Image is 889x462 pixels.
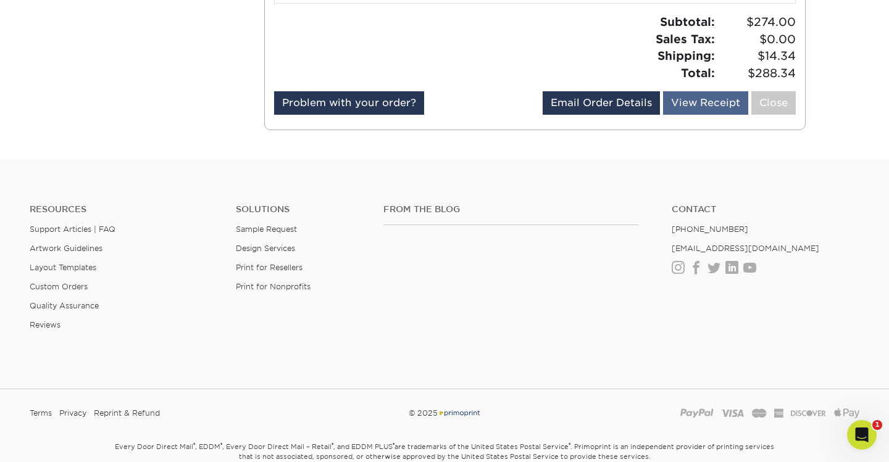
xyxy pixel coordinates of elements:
span: $14.34 [719,47,796,65]
a: Quality Assurance [30,301,99,310]
a: Email Order Details [543,91,660,115]
sup: ® [569,442,570,448]
div: © 2025 [303,404,586,423]
a: Privacy [59,404,86,423]
h4: Solutions [236,204,365,215]
a: Contact [672,204,859,215]
sup: ® [393,442,394,448]
a: Custom Orders [30,282,88,291]
iframe: Intercom live chat [847,420,877,450]
a: Design Services [236,244,295,253]
a: Reprint & Refund [94,404,160,423]
strong: Shipping: [657,49,715,62]
a: Reviews [30,320,61,329]
a: Sample Request [236,225,297,234]
a: Print for Nonprofits [236,282,311,291]
a: Problem with your order? [274,91,424,115]
a: Close [751,91,796,115]
strong: Total: [681,66,715,80]
img: Primoprint [438,408,481,418]
span: 1 [872,420,882,430]
a: Artwork Guidelines [30,244,102,253]
h4: From the Blog [383,204,639,215]
a: Terms [30,404,52,423]
span: $274.00 [719,14,796,31]
strong: Subtotal: [660,15,715,28]
a: Support Articles | FAQ [30,225,115,234]
sup: ® [193,442,195,448]
a: Print for Resellers [236,263,303,272]
a: [PHONE_NUMBER] [672,225,748,234]
span: $288.34 [719,65,796,82]
sup: ® [220,442,222,448]
a: Layout Templates [30,263,96,272]
a: [EMAIL_ADDRESS][DOMAIN_NAME] [672,244,819,253]
h4: Resources [30,204,217,215]
span: $0.00 [719,31,796,48]
a: View Receipt [663,91,748,115]
strong: Sales Tax: [656,32,715,46]
sup: ® [332,442,333,448]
